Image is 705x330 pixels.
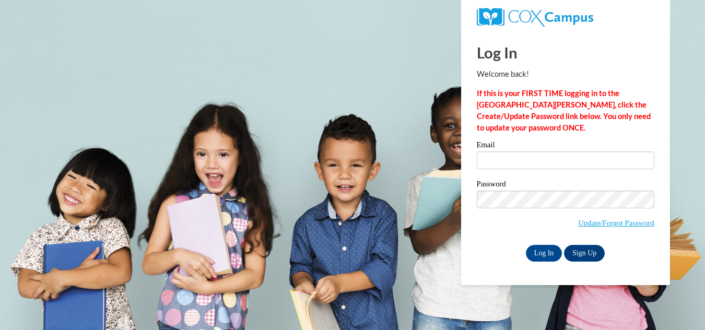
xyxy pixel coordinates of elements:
[526,245,562,262] input: Log In
[477,180,654,191] label: Password
[564,245,605,262] a: Sign Up
[477,12,593,21] a: COX Campus
[477,8,593,27] img: COX Campus
[477,68,654,80] p: Welcome back!
[477,42,654,63] h1: Log In
[477,141,654,151] label: Email
[578,219,654,227] a: Update/Forgot Password
[477,89,651,132] strong: If this is your FIRST TIME logging in to the [GEOGRAPHIC_DATA][PERSON_NAME], click the Create/Upd...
